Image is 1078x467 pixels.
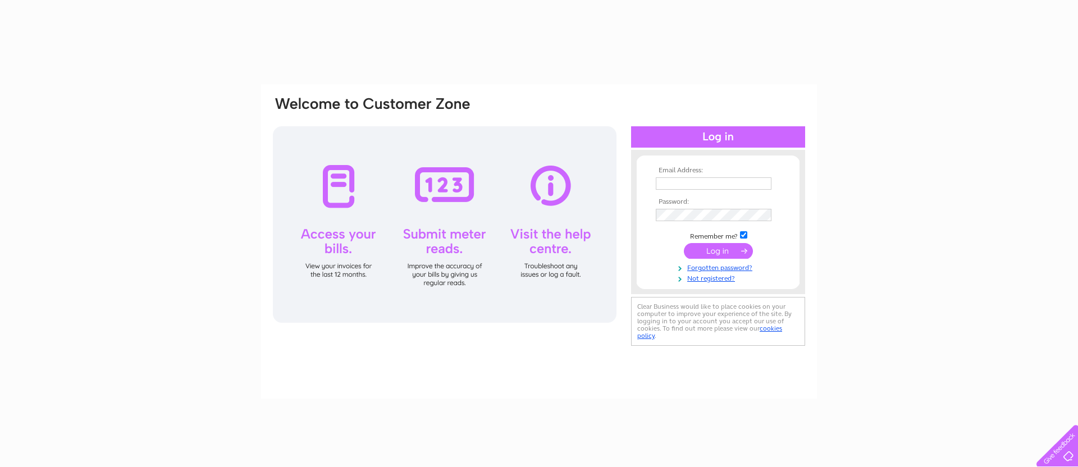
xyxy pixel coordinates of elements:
td: Remember me? [653,230,783,241]
input: Submit [684,243,753,259]
a: Forgotten password? [656,262,783,272]
div: Clear Business would like to place cookies on your computer to improve your experience of the sit... [631,297,805,346]
a: Not registered? [656,272,783,283]
th: Password: [653,198,783,206]
a: cookies policy [637,324,782,340]
th: Email Address: [653,167,783,175]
